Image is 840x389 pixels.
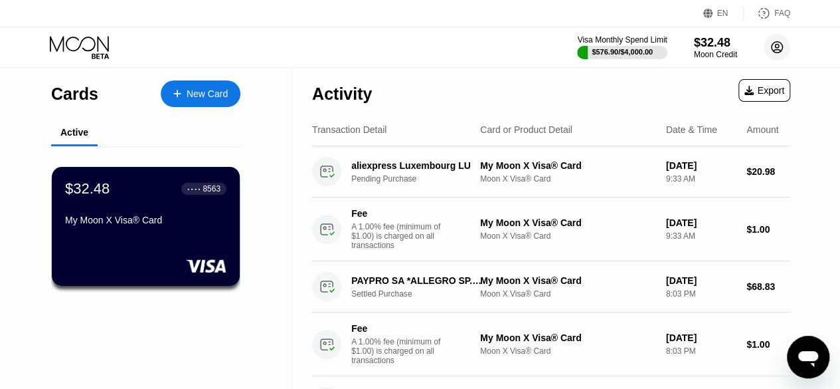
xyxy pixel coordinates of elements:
div: aliexpress Luxembourg LUPending PurchaseMy Moon X Visa® CardMoon X Visa® Card[DATE]9:33 AM$20.98 [312,146,790,197]
div: Settled Purchase [351,289,493,299]
div: [DATE] [666,275,736,286]
div: New Card [187,88,228,100]
div: $576.90 / $4,000.00 [592,48,653,56]
div: ● ● ● ● [187,187,201,191]
div: My Moon X Visa® Card [480,217,655,228]
div: Moon X Visa® Card [480,346,655,356]
div: Pending Purchase [351,174,493,184]
div: 9:33 AM [666,231,736,241]
div: [DATE] [666,332,736,343]
div: FeeA 1.00% fee (minimum of $1.00) is charged on all transactionsMy Moon X Visa® CardMoon X Visa® ... [312,313,790,376]
div: $1.00 [746,224,790,235]
div: Active [60,127,88,138]
div: FAQ [774,9,790,18]
div: 9:33 AM [666,174,736,184]
div: A 1.00% fee (minimum of $1.00) is charged on all transactions [351,222,451,250]
div: 8:03 PM [666,346,736,356]
div: 8:03 PM [666,289,736,299]
div: Visa Monthly Spend Limit$576.90/$4,000.00 [577,35,667,59]
div: Moon X Visa® Card [480,174,655,184]
div: 8563 [203,184,220,194]
div: $68.83 [746,281,790,292]
div: My Moon X Visa® Card [480,332,655,343]
div: Moon X Visa® Card [480,231,655,241]
div: $32.48Moon Credit [694,36,737,59]
div: $20.98 [746,166,790,177]
div: Export [744,85,784,96]
div: Fee [351,208,444,219]
div: My Moon X Visa® Card [480,160,655,171]
iframe: Przycisk umożliwiający otwarcie okna komunikatora [787,336,829,378]
div: $32.48 [694,36,737,50]
div: [DATE] [666,160,736,171]
div: Moon X Visa® Card [480,289,655,299]
div: [DATE] [666,217,736,228]
div: EN [717,9,728,18]
div: $32.48● ● ● ●8563My Moon X Visa® Card [52,167,240,286]
div: PAYPRO SA *ALLEGRO SP. POZNAN PLSettled PurchaseMy Moon X Visa® CardMoon X Visa® Card[DATE]8:03 P... [312,261,790,313]
div: aliexpress Luxembourg LU [351,160,483,171]
div: $1.00 [746,339,790,350]
div: Activity [312,84,372,104]
div: Date & Time [666,124,717,135]
div: Export [738,79,790,102]
div: My Moon X Visa® Card [480,275,655,286]
div: $32.48 [65,180,110,197]
div: My Moon X Visa® Card [65,215,226,225]
div: PAYPRO SA *ALLEGRO SP. POZNAN PL [351,275,483,286]
div: FeeA 1.00% fee (minimum of $1.00) is charged on all transactionsMy Moon X Visa® CardMoon X Visa® ... [312,197,790,261]
div: Transaction Detail [312,124,386,135]
div: EN [703,7,744,20]
div: FAQ [744,7,790,20]
div: Amount [746,124,778,135]
div: A 1.00% fee (minimum of $1.00) is charged on all transactions [351,337,451,365]
div: Visa Monthly Spend Limit [577,35,667,45]
div: New Card [161,80,240,107]
div: Cards [51,84,98,104]
div: Fee [351,323,444,334]
div: Card or Product Detail [480,124,572,135]
div: Moon Credit [694,50,737,59]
